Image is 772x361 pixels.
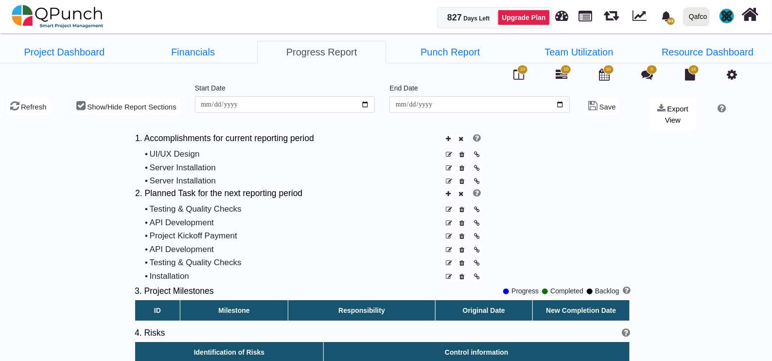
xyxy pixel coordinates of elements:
div: • [145,203,441,216]
span: 3 [650,66,653,73]
span: Iteration [604,5,619,21]
div: API Development [150,243,441,256]
a: Help [470,188,480,198]
span: 63 [667,18,675,25]
div: Notification [658,7,675,25]
i: Calendar [599,69,610,80]
i: Punch Discussion [642,69,653,80]
span: Projects [579,6,592,21]
a: Team Utilization [515,41,644,63]
th: New Completion Date [532,300,630,321]
legend: End Date [389,83,570,96]
i: Home [742,5,759,24]
button: Export View [649,98,697,131]
a: Punch Report [386,41,515,63]
i: Board [513,69,524,80]
svg: bell fill [661,11,671,21]
a: Upgrade Plan [498,10,549,25]
th: Responsibility [288,300,436,321]
button: Show/Hide Report Sections [72,98,180,115]
span: Save [599,103,616,111]
img: avatar [719,9,734,23]
div: Testing & Quality Checks [150,256,441,269]
div: • [145,148,441,161]
div: • [145,243,441,256]
i: Document Library [685,69,695,80]
span: Dashboard [555,6,568,20]
div: Dynamic Report [628,0,655,33]
th: Original Date [435,300,532,321]
th: ID [135,300,180,321]
a: Qafco [679,0,714,33]
th: Milestone [180,300,288,321]
img: qpunch-sp.fa6292f.png [12,2,104,31]
div: • [145,270,441,283]
div: • [145,217,441,229]
span: Export View [665,105,688,124]
div: • [145,162,441,174]
span: 10 [520,66,525,73]
h5: 4. Risks [135,328,382,338]
button: Refresh [6,98,51,115]
span: 827 [447,13,462,22]
span: Refresh [21,103,47,111]
div: Server Installation [150,175,441,187]
a: Progress Report [257,41,386,63]
div: Installation [150,270,441,283]
h5: 3. Project Milestones [135,286,213,296]
span: 10 [563,66,568,73]
i: Gantt [556,69,567,80]
div: API Development [150,217,441,229]
span: 10 [606,66,611,73]
div: Project Kickoff Payment [150,230,441,242]
a: Help [470,133,480,143]
legend: Start Date [195,83,375,96]
h5: 1. Accomplishments for current reporting period [135,133,441,144]
h5: 2. Planned Task for the next reporting period [135,188,441,199]
a: avatar [714,0,740,32]
li: Mobile Dev [515,41,644,63]
a: Resource Dashboard [643,41,772,63]
a: bell fill63 [655,0,679,31]
div: • [145,175,441,187]
div: Testing & Quality Checks [150,203,441,216]
a: Help [714,106,726,113]
div: Progress Completed Backlog [503,283,630,300]
button: Save [584,98,620,115]
div: UI/UX Design [150,148,441,161]
a: Financials [129,41,258,63]
div: Qafco [689,8,707,25]
a: Help [619,286,630,296]
div: • [145,230,441,242]
span: Show/Hide Report Sections [87,103,176,111]
a: Help [618,330,630,338]
span: 16 [691,66,696,73]
div: • [145,256,441,269]
span: QPunch Support [719,9,734,23]
div: Server Installation [150,162,441,174]
span: Days Left [463,15,490,22]
a: 10 [556,72,567,80]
